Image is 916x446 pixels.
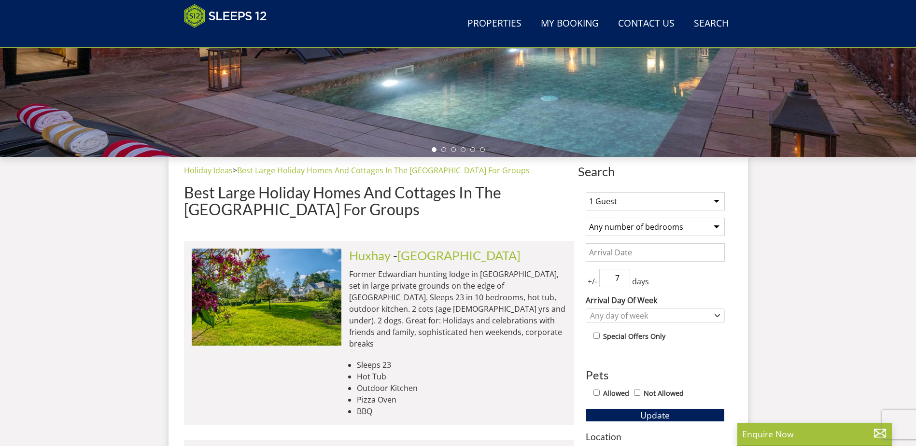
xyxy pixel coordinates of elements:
a: My Booking [537,13,603,35]
h3: Location [586,432,725,442]
label: Special Offers Only [603,331,665,342]
img: Sleeps 12 [184,4,267,28]
button: Update [586,408,725,422]
span: Search [578,165,733,178]
a: Holiday Ideas [184,165,233,176]
span: days [630,276,651,287]
h3: Pets [586,369,725,381]
h1: Best Large Holiday Homes And Cottages In The [GEOGRAPHIC_DATA] For Groups [184,184,574,218]
label: Allowed [603,388,629,399]
label: Not Allowed [644,388,684,399]
div: Combobox [586,308,725,323]
a: Best Large Holiday Homes And Cottages In The [GEOGRAPHIC_DATA] For Groups [237,165,530,176]
a: Properties [464,13,525,35]
li: Sleeps 23 [357,359,566,371]
label: Arrival Day Of Week [586,294,725,306]
div: Any day of week [588,310,713,321]
input: Arrival Date [586,243,725,262]
img: duxhams-somerset-holiday-accomodation-sleeps-12.original.jpg [192,249,341,345]
a: Contact Us [614,13,678,35]
span: - [393,248,521,263]
a: Search [690,13,733,35]
li: Hot Tub [357,371,566,382]
span: +/- [586,276,599,287]
a: [GEOGRAPHIC_DATA] [397,248,521,263]
a: Huxhay [349,248,391,263]
li: BBQ [357,405,566,417]
span: > [233,165,237,176]
li: Outdoor Kitchen [357,382,566,394]
p: Enquire Now [742,428,887,440]
span: Update [640,409,670,421]
p: Former Edwardian hunting lodge in [GEOGRAPHIC_DATA], set in large private grounds on the edge of ... [349,268,566,349]
li: Pizza Oven [357,394,566,405]
iframe: Customer reviews powered by Trustpilot [179,34,281,42]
